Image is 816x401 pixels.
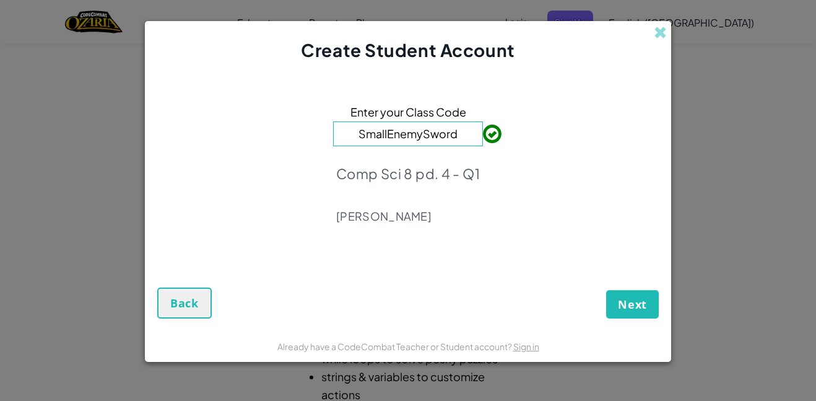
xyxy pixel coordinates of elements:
[301,39,514,61] span: Create Student Account
[336,209,480,224] p: [PERSON_NAME]
[618,297,647,312] span: Next
[277,341,513,352] span: Already have a CodeCombat Teacher or Student account?
[157,288,212,319] button: Back
[350,103,466,121] span: Enter your Class Code
[170,296,199,311] span: Back
[606,290,659,319] button: Next
[336,165,480,182] p: Comp Sci 8 pd. 4 - Q1
[513,341,539,352] a: Sign in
